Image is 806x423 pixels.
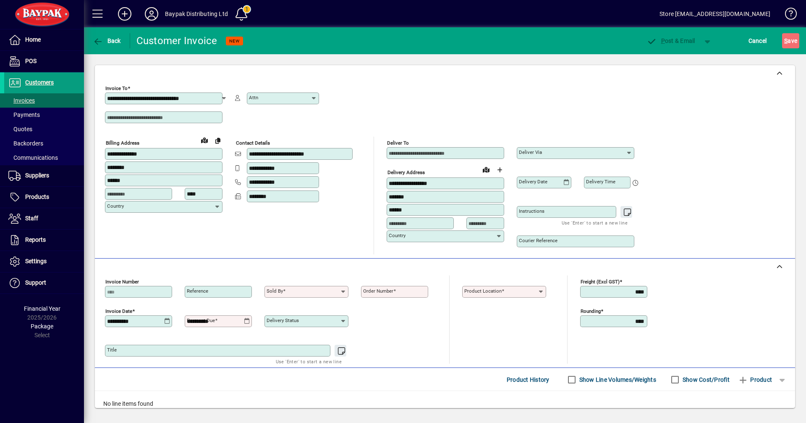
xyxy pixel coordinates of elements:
[4,230,84,251] a: Reports
[95,391,795,417] div: No line items found
[4,208,84,229] a: Staff
[4,165,84,186] a: Suppliers
[659,7,770,21] div: Store [EMAIL_ADDRESS][DOMAIN_NAME]
[4,136,84,151] a: Backorders
[661,37,665,44] span: P
[578,375,656,384] label: Show Line Volumes/Weights
[187,288,208,294] mat-label: Reference
[4,51,84,72] a: POS
[8,111,40,118] span: Payments
[493,163,506,177] button: Choose address
[8,154,58,161] span: Communications
[105,85,128,91] mat-label: Invoice To
[276,357,342,366] mat-hint: Use 'Enter' to start a new line
[581,308,601,314] mat-label: Rounding
[363,288,393,294] mat-label: Order number
[519,208,544,214] mat-label: Instructions
[646,37,695,44] span: ost & Email
[779,2,796,29] a: Knowledge Base
[4,272,84,293] a: Support
[25,36,41,43] span: Home
[165,7,228,21] div: Baypak Distributing Ltd
[4,93,84,108] a: Invoices
[25,236,46,243] span: Reports
[31,323,53,330] span: Package
[107,203,124,209] mat-label: Country
[24,305,60,312] span: Financial Year
[519,149,542,155] mat-label: Deliver via
[111,6,138,21] button: Add
[84,33,130,48] app-page-header-button: Back
[586,179,615,185] mat-label: Delivery time
[4,108,84,122] a: Payments
[4,251,84,272] a: Settings
[93,37,121,44] span: Back
[25,58,37,64] span: POS
[784,37,788,44] span: S
[519,179,547,185] mat-label: Delivery date
[25,79,54,86] span: Customers
[746,33,769,48] button: Cancel
[25,215,38,222] span: Staff
[387,140,409,146] mat-label: Deliver To
[25,193,49,200] span: Products
[25,279,46,286] span: Support
[734,372,776,387] button: Product
[187,317,215,323] mat-label: Payment due
[519,238,557,243] mat-label: Courier Reference
[8,126,32,132] span: Quotes
[464,288,502,294] mat-label: Product location
[389,233,406,238] mat-label: Country
[91,33,123,48] button: Back
[229,38,240,44] span: NEW
[267,288,283,294] mat-label: Sold by
[211,134,225,147] button: Copy to Delivery address
[4,29,84,50] a: Home
[105,308,132,314] mat-label: Invoice date
[681,375,730,384] label: Show Cost/Profit
[784,34,797,48] span: ave
[581,279,620,285] mat-label: Freight (excl GST)
[642,33,699,48] button: Post & Email
[136,34,217,48] div: Customer Invoice
[562,218,628,227] mat-hint: Use 'Enter' to start a new line
[107,347,117,353] mat-label: Title
[105,279,139,285] mat-label: Invoice number
[8,97,35,104] span: Invoices
[479,163,493,176] a: View on map
[138,6,165,21] button: Profile
[782,33,799,48] button: Save
[4,187,84,208] a: Products
[249,95,258,100] mat-label: Attn
[4,122,84,136] a: Quotes
[25,172,49,179] span: Suppliers
[748,34,767,48] span: Cancel
[738,373,772,386] span: Product
[8,140,43,147] span: Backorders
[267,317,299,323] mat-label: Delivery status
[198,133,211,147] a: View on map
[503,372,553,387] button: Product History
[4,151,84,165] a: Communications
[507,373,550,386] span: Product History
[25,258,47,264] span: Settings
